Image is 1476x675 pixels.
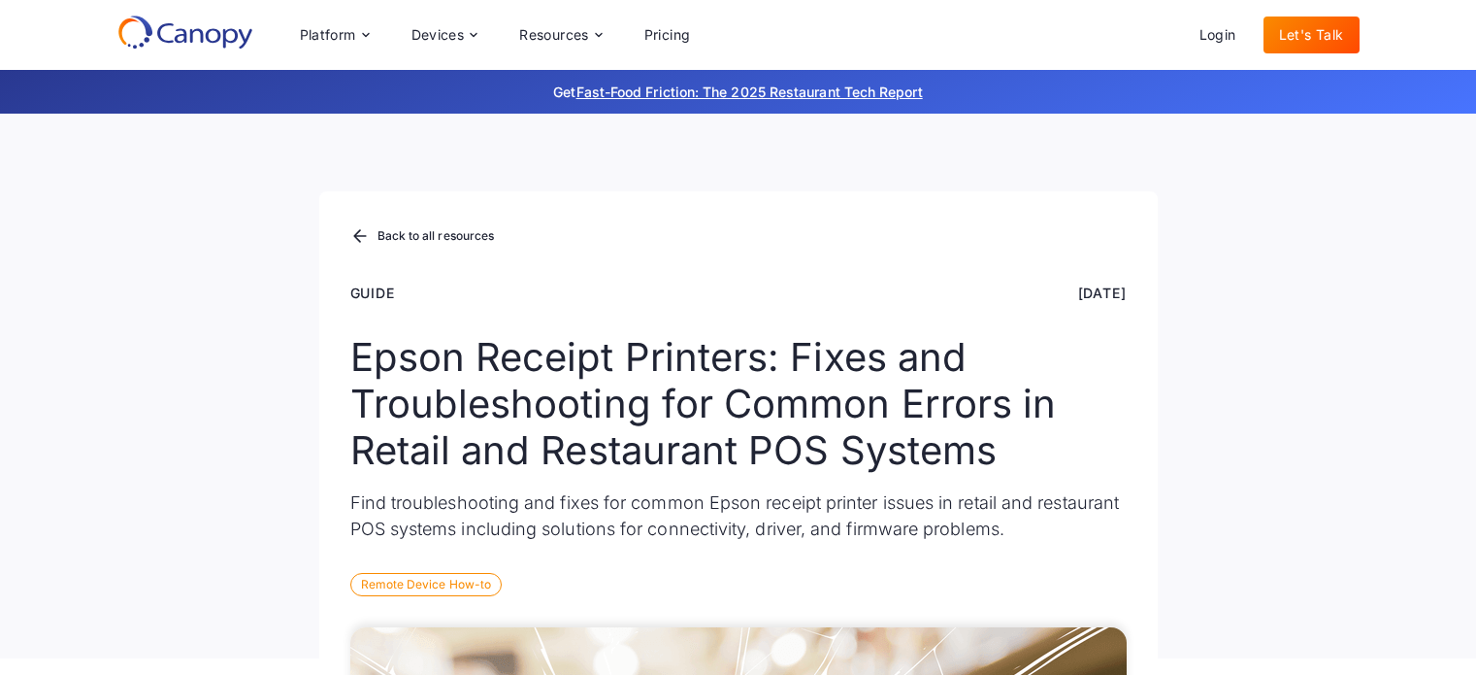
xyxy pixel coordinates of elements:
[350,224,495,250] a: Back to all resources
[300,28,356,42] div: Platform
[350,334,1127,474] h1: Epson Receipt Printers: Fixes and Troubleshooting for Common Errors in Retail and Restaurant POS ...
[263,82,1214,102] p: Get
[396,16,493,54] div: Devices
[1078,283,1127,303] div: [DATE]
[411,28,465,42] div: Devices
[1184,17,1252,53] a: Login
[576,84,923,100] a: Fast-Food Friction: The 2025 Restaurant Tech Report
[350,283,395,303] div: Guide
[504,16,616,54] div: Resources
[284,16,384,54] div: Platform
[350,489,1127,542] p: Find troubleshooting and fixes for common Epson receipt printer issues in retail and restaurant P...
[1263,17,1360,53] a: Let's Talk
[519,28,589,42] div: Resources
[350,573,503,596] div: Remote Device How-to
[377,230,495,242] div: Back to all resources
[629,17,706,53] a: Pricing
